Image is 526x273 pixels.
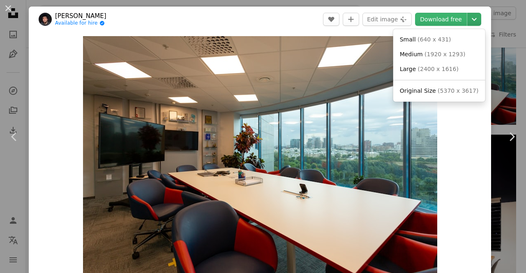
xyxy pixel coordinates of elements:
[438,87,478,94] span: ( 5370 x 3617 )
[400,87,436,94] span: Original Size
[467,13,481,26] button: Choose download size
[418,66,459,72] span: ( 2400 x 1616 )
[400,51,423,57] span: Medium
[393,29,485,102] div: Choose download size
[424,51,465,57] span: ( 1920 x 1293 )
[418,36,451,43] span: ( 640 x 431 )
[400,36,416,43] span: Small
[400,66,416,72] span: Large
